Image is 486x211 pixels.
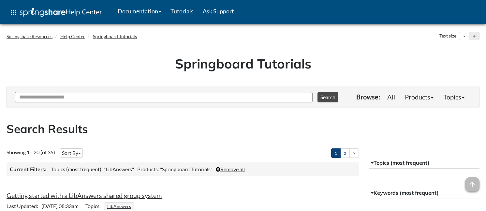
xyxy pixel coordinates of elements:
span: "LibAnswers" [104,166,134,172]
button: Topics (most frequent) [369,157,479,169]
button: Increase text size [469,32,479,40]
a: Springboard Tutorials [93,34,137,39]
a: Tutorials [166,3,198,19]
span: Topics (most frequent): [51,166,103,172]
span: [DATE] 08:33am [7,203,82,209]
span: "Springboard Tutorials" [160,166,213,172]
span: Help Center [66,8,102,16]
a: 1 [331,148,341,158]
h3: Current Filters [10,166,46,173]
h1: Springboard Tutorials [11,54,475,73]
button: Search [317,92,338,102]
a: Topics [438,90,469,103]
ul: Topics [104,203,136,209]
p: Browse: [356,92,380,101]
a: apps Help Center [5,3,107,23]
div: Text size: [438,32,459,40]
img: Springshare [20,8,66,17]
a: Help Center [60,34,85,39]
span: arrow_upward [465,177,479,191]
ul: Pagination of search results [331,148,359,158]
h2: Search Results [7,121,479,137]
span: Showing 1 - 20 (of 35) [7,149,55,155]
button: Decrease text size [459,32,469,40]
a: Products [400,90,438,103]
a: LibAnswers [106,202,132,211]
a: Ask Support [198,3,239,19]
a: Documentation [113,3,166,19]
a: 2 [340,148,350,158]
span: Topics [85,203,104,209]
a: Springshare Resources [7,34,52,39]
a: Getting started with a LibAnswers shared group system [7,191,162,199]
button: Keywords (most frequent) [369,187,479,199]
span: Products: [137,166,159,172]
button: Sort By [60,148,83,158]
span: Last Updated [7,203,41,209]
a: arrow_upward [465,178,479,186]
a: Remove all [216,166,245,172]
a: > [349,148,359,158]
span: apps [9,9,17,17]
a: All [382,90,400,103]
